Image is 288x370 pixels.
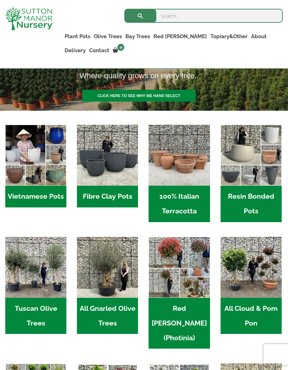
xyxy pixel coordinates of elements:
a: Visit product category All Gnarled Olive Trees [77,237,138,334]
a: Visit product category Vietnamese Pots [5,125,66,207]
a: Visit product category Resin Bonded Pots [221,125,282,222]
a: Visit product category Fibre Clay Pots [77,125,138,207]
h2: Fibre Clay Pots [77,186,138,207]
h2: Vietnamese Pots [5,186,66,207]
h2: 100% Italian Terracotta [149,186,210,222]
img: Home - A124EB98 0980 45A7 B835 C04B779F7765 [221,237,282,298]
a: 0 [111,46,126,55]
img: logo [5,7,52,30]
a: Visit product category Tuscan Olive Trees [5,237,66,334]
a: Contact [87,46,111,55]
a: Visit product category All Cloud & Pom Pon [221,237,282,334]
a: About [249,32,268,41]
a: Red [PERSON_NAME] [152,32,209,41]
a: Delivery [63,46,87,55]
a: Visit product category 100% Italian Terracotta [149,125,210,222]
a: Topiary&Other [209,32,249,41]
img: Home - 67232D1B A461 444F B0F6 BDEDC2C7E10B 1 105 c [221,125,282,186]
img: Home - 1B137C32 8D99 4B1A AA2F 25D5E514E47D 1 105 c [149,125,210,186]
h2: All Cloud & Pom Pon [221,298,282,334]
img: Home - F5A23A45 75B5 4929 8FB2 454246946332 [149,237,210,298]
h2: Resin Bonded Pots [221,186,282,222]
img: Home - 7716AD77 15EA 4607 B135 B37375859F10 [5,237,66,298]
img: Home - 5833C5B7 31D0 4C3A 8E42 DB494A1738DB [77,237,138,298]
a: Plant Pots [63,32,92,41]
h2: All Gnarled Olive Trees [77,298,138,334]
img: Home - 6E921A5B 9E2F 4B13 AB99 4EF601C89C59 1 105 c [5,125,66,186]
a: Visit product category Red Robin (Photinia) [149,237,210,349]
input: Search... [124,9,283,23]
a: Bay Trees [124,32,152,41]
img: Home - 8194B7A3 2818 4562 B9DD 4EBD5DC21C71 1 105 c 1 [77,125,138,186]
span: 0 [117,44,124,51]
h2: Tuscan Olive Trees [5,298,66,334]
a: Olive Trees [92,32,124,41]
h2: Red [PERSON_NAME] (Photinia) [149,298,210,349]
